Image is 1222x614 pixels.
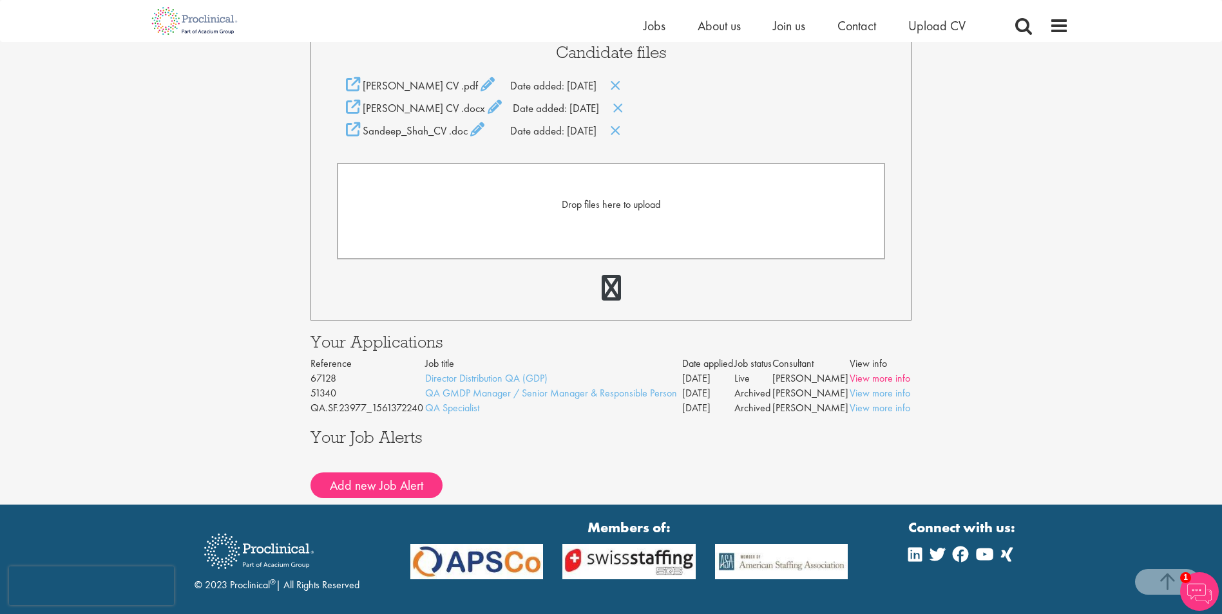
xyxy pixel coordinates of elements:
[562,198,660,211] span: Drop files here to upload
[773,17,805,34] a: Join us
[310,429,912,445] h3: Your Job Alerts
[310,357,426,371] th: Reference
[337,122,886,138] div: Date added: [DATE]
[734,357,772,371] th: Job status
[644,17,665,34] a: Jobs
[682,371,734,386] td: [DATE]
[363,79,459,93] span: [PERSON_NAME] CV
[401,544,553,579] img: APSCo
[425,357,682,371] th: Job title
[310,386,426,401] td: 51340
[682,401,734,416] td: [DATE]
[337,77,886,93] div: Date added: [DATE]
[698,17,741,34] a: About us
[310,401,426,416] td: QA.SF.23977_1561372240
[270,577,276,587] sup: ®
[425,401,479,414] a: QA Specialist
[772,357,850,371] th: Consultant
[734,386,772,401] td: Archived
[337,100,886,116] div: Date added: [DATE]
[461,79,478,93] span: .pdf
[772,371,850,386] td: [PERSON_NAME]
[705,544,858,579] img: APSCo
[734,401,772,416] td: Archived
[850,386,910,400] a: View more info
[850,401,910,414] a: View more info
[837,17,876,34] a: Contact
[449,124,468,138] span: .doc
[908,517,1018,537] strong: Connect with us:
[195,524,359,593] div: © 2023 Proclinical | All Rights Reserved
[9,566,174,605] iframe: reCAPTCHA
[772,386,850,401] td: [PERSON_NAME]
[425,386,677,400] a: QA GMDP Manager / Senior Manager & Responsible Person
[1180,572,1191,583] span: 1
[363,101,459,115] span: [PERSON_NAME] CV
[772,401,850,416] td: [PERSON_NAME]
[195,525,323,578] img: Proclinical Recruitment
[908,17,966,34] a: Upload CV
[363,124,446,138] span: Sandeep_Shah_CV
[410,517,848,537] strong: Members of:
[461,101,485,115] span: .docx
[310,371,426,386] td: 67128
[310,472,443,498] button: Add new Job Alert
[850,371,910,385] a: View more info
[337,44,886,60] h3: Candidate files
[734,371,772,386] td: Live
[1180,572,1219,611] img: Chatbot
[310,333,912,350] h3: Your Applications
[553,544,705,579] img: APSCo
[682,357,734,371] th: Date applied
[682,386,734,401] td: [DATE]
[850,357,912,371] th: View info
[425,371,548,385] a: Director Distribution QA (GDP)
